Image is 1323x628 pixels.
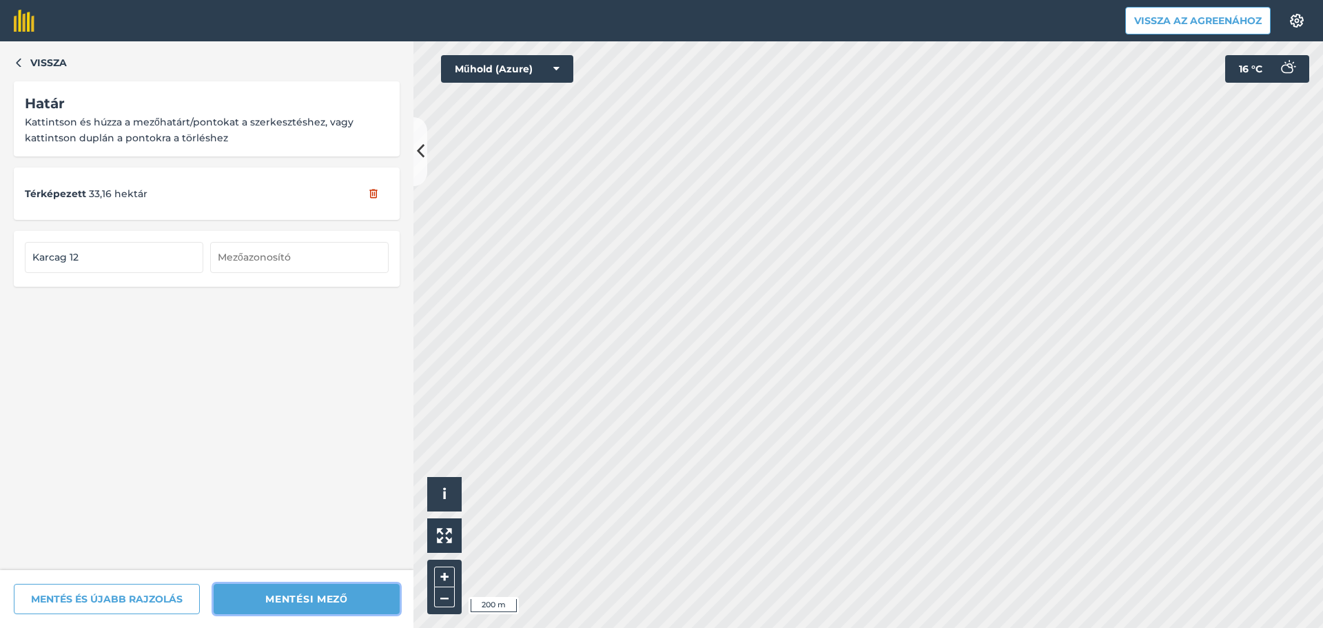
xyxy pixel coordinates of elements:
[14,584,200,614] button: MENTÉS ÉS ÚJABB RAJZOLÁS
[1239,63,1249,75] font: 16
[1289,14,1305,28] img: Fogaskerék ikon
[31,593,183,605] font: MENTÉS ÉS ÚJABB RAJZOLÁS
[14,55,67,70] button: Vissza
[25,95,65,112] font: Határ
[214,584,400,614] button: MENTÉSI MEZŐ
[89,188,147,200] font: 33,16 hektár
[14,10,34,32] img: fieldmargin logó
[1225,55,1309,83] button: 16 °C
[25,188,86,200] font: Térképezett
[1251,63,1255,75] font: °
[1125,7,1271,34] button: Vissza az Agreenához
[434,567,455,587] button: +
[265,593,347,605] font: MENTÉSI MEZŐ
[442,485,447,503] span: i
[25,242,203,272] input: Mező neve
[1134,14,1262,27] font: Vissza az Agreenához
[427,477,462,511] button: i
[434,587,455,607] button: –
[455,63,533,75] font: Műhold (Azure)
[1255,63,1262,75] font: C
[210,242,389,272] input: Mezőazonosító
[441,55,573,83] button: Műhold (Azure)
[30,57,67,69] font: Vissza
[437,528,452,543] img: Négy nyíl, egy balra fent, egy jobbra fent, egy jobbra lent és az utolsó balra lent mutat
[1273,55,1301,83] img: svg+xml;base64,PD94bWwgdmVyc2lvbj0iMS4wIiBlbmNvZGluZz0idXRmLTgiPz4KPCEtLSBHZW5lcmF0b3I6IEFkb2JlIE...
[25,116,353,143] font: Kattintson és húzza a mezőhatárt/pontokat a szerkesztéshez, vagy kattintson duplán a pontokra a t...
